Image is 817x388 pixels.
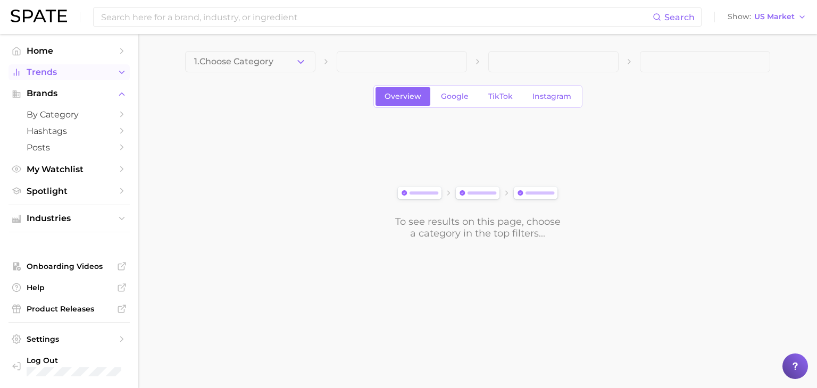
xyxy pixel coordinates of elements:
[532,92,571,101] span: Instagram
[9,106,130,123] a: by Category
[394,184,561,203] img: svg%3e
[394,216,561,239] div: To see results on this page, choose a category in the top filters...
[27,164,112,174] span: My Watchlist
[479,87,522,106] a: TikTok
[9,86,130,102] button: Brands
[27,262,112,271] span: Onboarding Videos
[27,304,112,314] span: Product Releases
[432,87,478,106] a: Google
[27,46,112,56] span: Home
[441,92,469,101] span: Google
[27,126,112,136] span: Hashtags
[27,89,112,98] span: Brands
[9,210,130,226] button: Industries
[27,68,112,77] span: Trends
[100,8,653,26] input: Search here for a brand, industry, or ingredient
[9,64,130,80] button: Trends
[725,10,809,24] button: ShowUS Market
[9,43,130,59] a: Home
[385,92,421,101] span: Overview
[194,57,273,66] span: 1. Choose Category
[9,280,130,296] a: Help
[754,14,795,20] span: US Market
[488,92,513,101] span: TikTok
[376,87,430,106] a: Overview
[27,109,112,120] span: by Category
[728,14,751,20] span: Show
[27,142,112,153] span: Posts
[664,12,695,22] span: Search
[9,139,130,156] a: Posts
[27,186,112,196] span: Spotlight
[9,352,130,379] a: Log out. Currently logged in with e-mail sarah_song@us.amorepacific.com.
[9,161,130,178] a: My Watchlist
[27,283,112,292] span: Help
[27,334,112,344] span: Settings
[11,10,67,22] img: SPATE
[185,51,315,72] button: 1.Choose Category
[27,356,154,365] span: Log Out
[9,258,130,274] a: Onboarding Videos
[523,87,580,106] a: Instagram
[27,214,112,223] span: Industries
[9,331,130,347] a: Settings
[9,183,130,199] a: Spotlight
[9,123,130,139] a: Hashtags
[9,301,130,317] a: Product Releases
